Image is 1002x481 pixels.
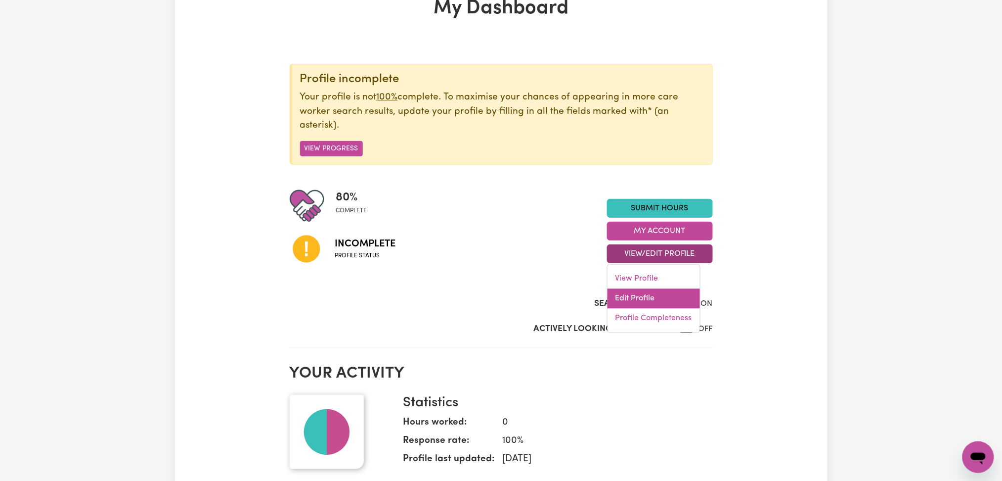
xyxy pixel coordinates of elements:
[534,323,667,336] label: Actively Looking for Clients
[607,265,700,333] div: View/Edit Profile
[607,244,713,263] button: View/Edit Profile
[403,452,495,471] dt: Profile last updated:
[403,434,495,452] dt: Response rate:
[336,189,375,223] div: Profile completeness: 80%
[608,289,700,309] a: Edit Profile
[595,297,669,310] label: Search Visibility
[607,199,713,218] a: Submit Hours
[335,237,396,251] span: Incomplete
[290,395,364,469] img: Your profile picture
[701,300,713,308] span: ON
[290,364,713,383] h2: Your activity
[495,452,705,467] dd: [DATE]
[403,416,495,434] dt: Hours worked:
[698,325,713,333] span: OFF
[495,434,705,448] dd: 100 %
[300,141,363,156] button: View Progress
[300,72,704,87] div: Profile incomplete
[403,395,705,412] h3: Statistics
[336,189,367,206] span: 80 %
[495,416,705,430] dd: 0
[336,206,367,215] span: complete
[377,93,398,102] u: 100%
[300,91,704,133] p: Your profile is not complete. To maximise your chances of appearing in more care worker search re...
[335,251,396,260] span: Profile status
[607,222,713,240] button: My Account
[608,309,700,329] a: Profile Completeness
[608,269,700,289] a: View Profile
[962,441,994,473] iframe: Button to launch messaging window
